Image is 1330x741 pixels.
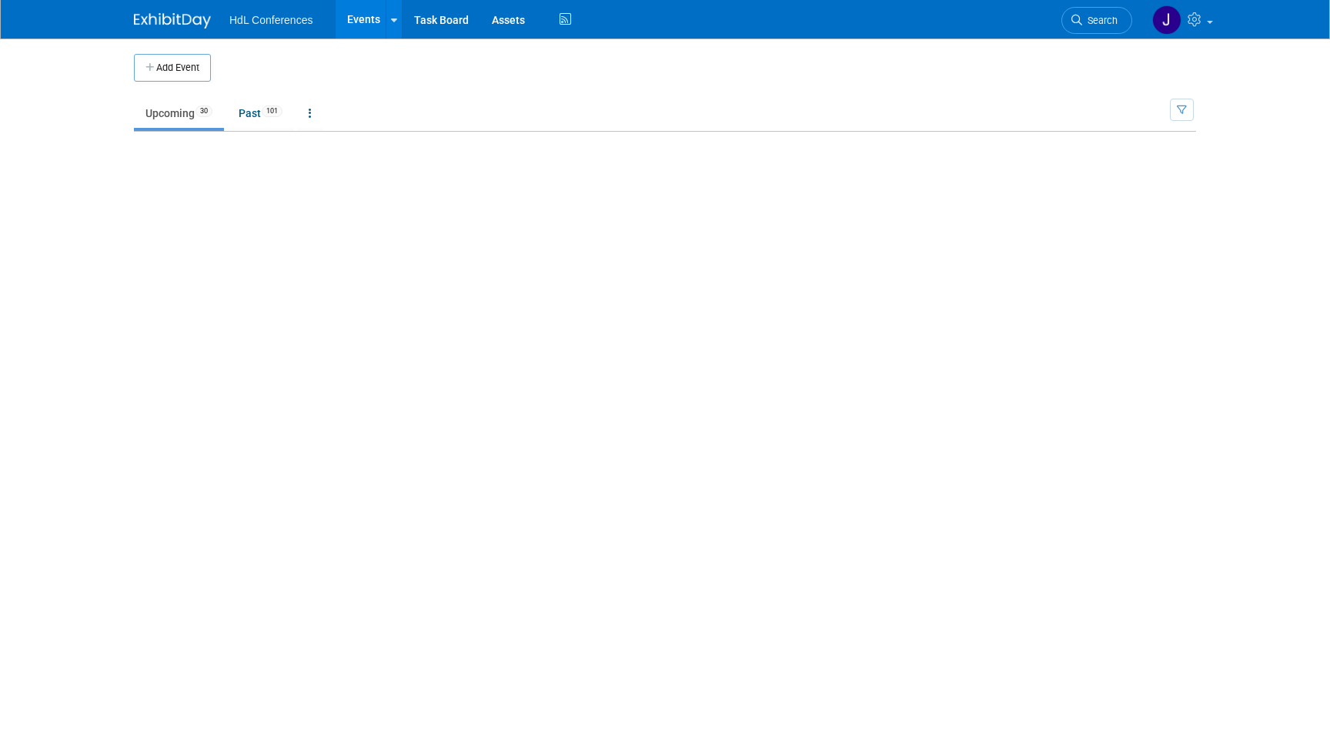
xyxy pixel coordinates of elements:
[1152,5,1181,35] img: Johnny Nguyen
[195,106,212,117] span: 30
[1082,15,1118,26] span: Search
[134,99,224,128] a: Upcoming30
[134,54,211,82] button: Add Event
[134,13,211,28] img: ExhibitDay
[229,14,312,26] span: HdL Conferences
[227,99,294,128] a: Past101
[1061,7,1132,34] a: Search
[262,106,282,117] span: 101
